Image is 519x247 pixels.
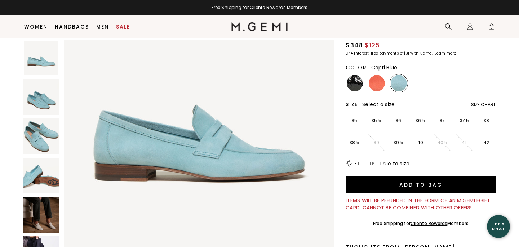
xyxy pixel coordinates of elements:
div: Free Shipping for Members [373,221,469,226]
p: 38.5 [346,140,363,146]
p: 40 [412,140,429,146]
span: $348 [346,41,363,50]
span: $125 [365,41,380,50]
img: The Sacca Donna [23,197,59,233]
img: M.Gemi [231,22,288,31]
h2: Fit Tip [354,161,375,166]
a: Cliente Rewards [411,220,448,226]
h2: Size [346,101,358,107]
a: Handbags [55,24,89,30]
a: Learn more [434,51,456,56]
span: Select a size [362,101,395,108]
img: Capri Blue [391,75,407,91]
p: 38 [478,118,495,123]
klarna-placement-style-cta: Learn more [435,51,456,56]
img: Black [347,75,363,91]
img: The Sacca Donna [23,118,59,154]
img: The Sacca Donna [23,79,59,115]
klarna-placement-style-body: Or 4 interest-free payments of [346,51,403,56]
img: The Sacca Donna [23,158,59,194]
klarna-placement-style-body: with Klarna [410,51,434,56]
span: Capri Blue [371,64,398,71]
div: Let's Chat [487,222,510,231]
klarna-placement-style-amount: $31 [403,51,409,56]
a: Sale [116,24,130,30]
button: Add to Bag [346,176,496,193]
p: 39.5 [390,140,407,146]
p: 40.5 [434,140,451,146]
span: True to size [379,160,409,167]
a: Women [24,24,48,30]
span: 0 [488,25,495,32]
p: 37.5 [456,118,473,123]
p: 37 [434,118,451,123]
p: 36 [390,118,407,123]
a: Men [96,24,109,30]
p: 35 [346,118,363,123]
p: 36.5 [412,118,429,123]
p: 39 [368,140,385,146]
p: 42 [478,140,495,146]
div: Items will be refunded in the form of an M.Gemi eGift Card. Cannot be combined with other offers. [346,197,496,211]
p: 41 [456,140,473,146]
h2: Color [346,65,367,70]
img: Coral [369,75,385,91]
div: Size Chart [471,102,496,108]
p: 35.5 [368,118,385,123]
